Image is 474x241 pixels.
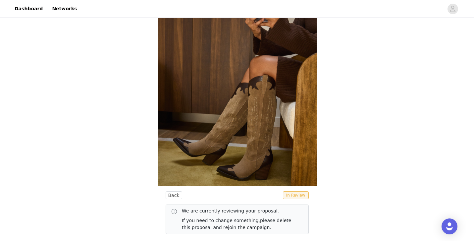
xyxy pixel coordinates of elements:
span: In Review [283,191,309,199]
div: Open Intercom Messenger [442,218,457,234]
div: avatar [449,4,456,14]
p: If you need to change something, [182,217,298,231]
a: Networks [48,1,81,16]
a: Dashboard [11,1,47,16]
p: We are currently reviewing your proposal. [182,208,298,214]
button: Back [166,191,182,199]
